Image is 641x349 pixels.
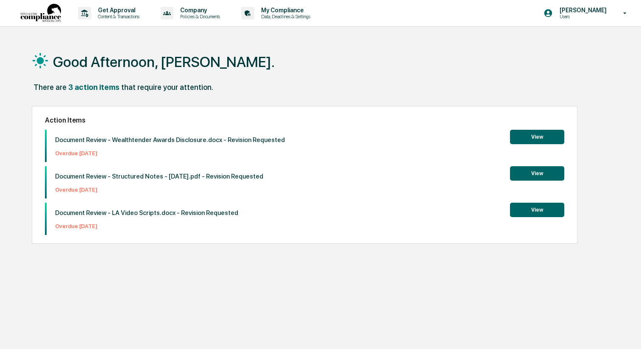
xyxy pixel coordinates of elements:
[173,7,224,14] p: Company
[91,7,144,14] p: Get Approval
[68,83,120,92] div: 3 action items
[510,166,564,181] button: View
[254,7,315,14] p: My Compliance
[510,169,564,177] a: View
[55,150,285,156] p: Overdue: [DATE]
[55,136,285,144] p: Document Review - Wealthtender Awards Disclosure.docx - Revision Requested
[121,83,213,92] div: that require your attention.
[53,53,275,70] h1: Good Afternoon, [PERSON_NAME].
[510,132,564,140] a: View
[510,130,564,144] button: View
[55,223,238,229] p: Overdue: [DATE]
[553,14,611,20] p: Users
[20,4,61,23] img: logo
[510,205,564,213] a: View
[510,203,564,217] button: View
[91,14,144,20] p: Content & Transactions
[55,187,263,193] p: Overdue: [DATE]
[45,116,564,124] h2: Action Items
[55,209,238,217] p: Document Review - LA Video Scripts.docx - Revision Requested
[254,14,315,20] p: Data, Deadlines & Settings
[55,173,263,180] p: Document Review - Structured Notes - [DATE].pdf - Revision Requested
[173,14,224,20] p: Policies & Documents
[33,83,67,92] div: There are
[553,7,611,14] p: [PERSON_NAME]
